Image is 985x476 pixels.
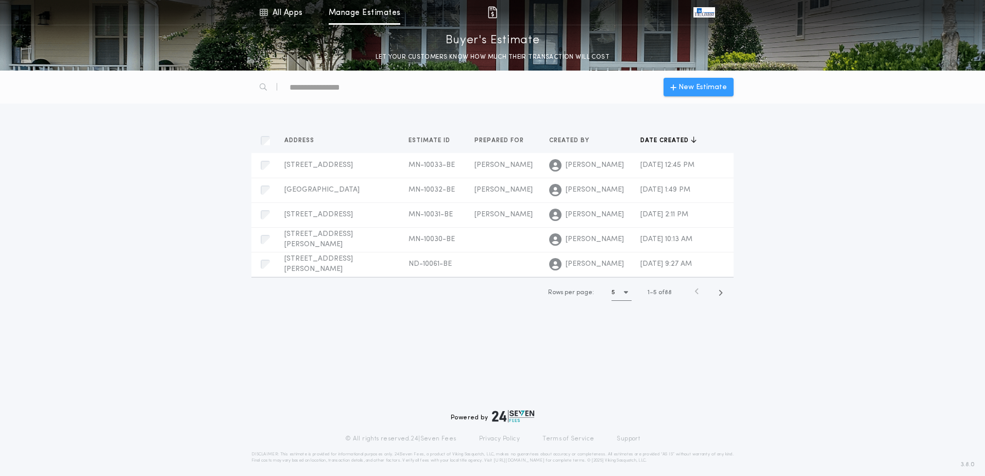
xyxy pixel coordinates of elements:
span: [STREET_ADDRESS][PERSON_NAME] [284,230,353,248]
span: [DATE] 10:13 AM [640,235,692,243]
div: Powered by [451,410,534,422]
img: img [486,6,499,19]
span: 3.8.0 [961,460,975,469]
button: Created by [549,135,597,146]
button: 5 [612,284,632,301]
span: [PERSON_NAME] [566,160,624,171]
img: logo [492,410,534,422]
span: [DATE] 2:11 PM [640,211,688,218]
span: MN-10030-BE [409,235,455,243]
span: [GEOGRAPHIC_DATA] [284,186,360,194]
span: Created by [549,137,591,145]
span: [PERSON_NAME] [474,186,533,194]
span: [PERSON_NAME] [566,234,624,245]
span: Address [284,137,316,145]
span: of 88 [658,288,672,297]
span: Rows per page: [548,290,594,296]
p: DISCLAIMER: This estimate is provided for informational purposes only. 24|Seven Fees, a product o... [251,451,734,464]
span: New Estimate [678,82,727,93]
span: [PERSON_NAME] [474,161,533,169]
span: MN-10033-BE [409,161,455,169]
button: New Estimate [664,78,734,96]
button: Address [284,135,322,146]
span: [DATE] 1:49 PM [640,186,690,194]
span: [DATE] 9:27 AM [640,260,692,268]
span: [STREET_ADDRESS] [284,161,353,169]
p: © All rights reserved. 24|Seven Fees [345,435,456,443]
button: Estimate ID [409,135,458,146]
span: 1 [648,290,650,296]
span: ND-10061-BE [409,260,452,268]
span: MN-10031-BE [409,211,453,218]
span: [STREET_ADDRESS][PERSON_NAME] [284,255,353,273]
span: Prepared for [474,137,526,145]
span: [PERSON_NAME] [566,210,624,220]
span: MN-10032-BE [409,186,455,194]
img: vs-icon [693,7,715,18]
span: [DATE] 12:45 PM [640,161,694,169]
span: [PERSON_NAME] [566,259,624,269]
h1: 5 [612,287,615,298]
a: Privacy Policy [479,435,520,443]
span: Date created [640,137,691,145]
p: LET YOUR CUSTOMERS KNOW HOW MUCH THEIR TRANSACTION WILL COST [365,52,620,62]
span: [STREET_ADDRESS] [284,211,353,218]
a: Terms of Service [542,435,594,443]
p: Buyer's Estimate [446,32,540,49]
button: Date created [640,135,697,146]
span: [PERSON_NAME] [566,185,624,195]
a: [URL][DOMAIN_NAME] [494,458,545,463]
a: Support [617,435,640,443]
span: [PERSON_NAME] [474,211,533,218]
span: Estimate ID [409,137,452,145]
span: 5 [653,290,657,296]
